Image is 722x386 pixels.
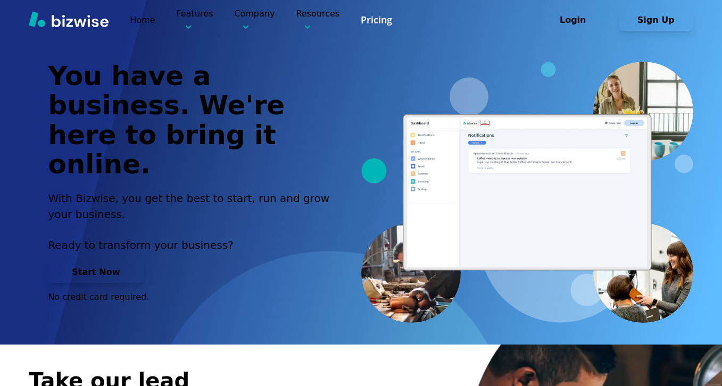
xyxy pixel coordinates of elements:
[130,15,155,25] a: Home
[234,7,275,32] p: Company
[48,190,342,222] h2: With Bizwise, you get the best to start, run and grow your business.
[48,62,342,180] h1: You have a business. We're here to bring it online.
[29,11,109,27] img: Bizwise Logo
[536,10,610,31] button: Login
[296,7,339,32] p: Resources
[619,15,693,25] a: Sign Up
[619,10,693,31] button: Sign Up
[48,237,342,253] p: Ready to transform your business?
[48,262,144,283] button: Start Now
[48,291,342,303] p: No credit card required.
[48,267,144,277] a: Start Now
[177,7,213,32] p: Features
[536,15,619,25] a: Login
[361,13,392,27] a: Pricing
